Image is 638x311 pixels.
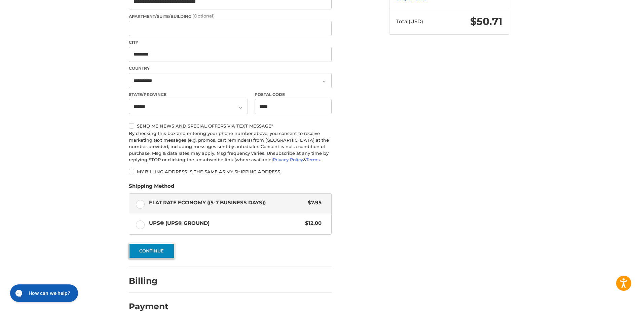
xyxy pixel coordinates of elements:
[273,157,303,162] a: Privacy Policy
[129,243,175,258] button: Continue
[129,123,332,129] label: Send me news and special offers via text message*
[192,13,215,19] small: (Optional)
[149,219,302,227] span: UPS® (UPS® Ground)
[129,13,332,20] label: Apartment/Suite/Building
[302,219,322,227] span: $12.00
[129,169,332,174] label: My billing address is the same as my shipping address.
[129,65,332,71] label: Country
[129,130,332,163] div: By checking this box and entering your phone number above, you consent to receive marketing text ...
[149,199,305,207] span: Flat Rate Economy ((5-7 Business Days))
[7,282,80,304] iframe: Gorgias live chat messenger
[129,39,332,45] label: City
[306,157,320,162] a: Terms
[129,92,248,98] label: State/Province
[129,182,174,193] legend: Shipping Method
[470,15,502,28] span: $50.71
[255,92,332,98] label: Postal Code
[129,276,168,286] h2: Billing
[304,199,322,207] span: $7.95
[396,18,423,25] span: Total (USD)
